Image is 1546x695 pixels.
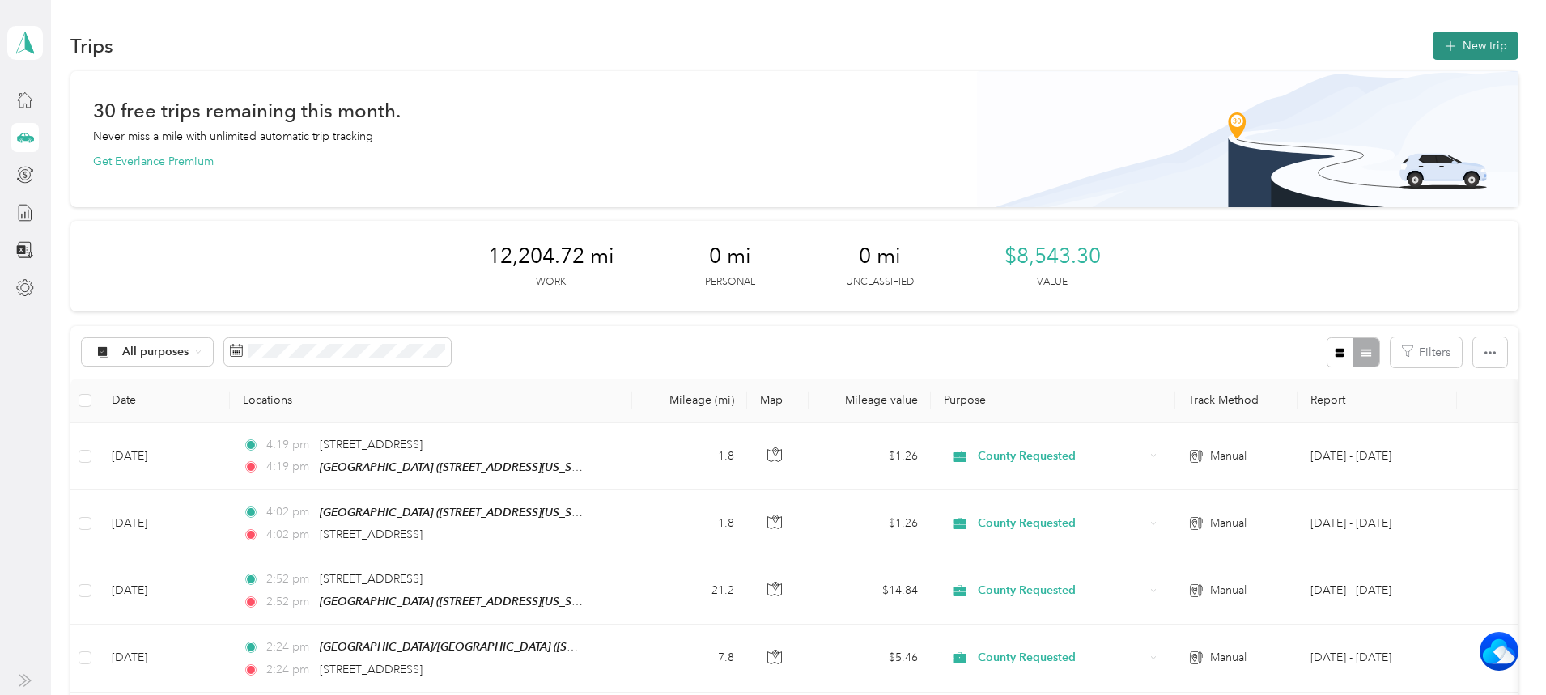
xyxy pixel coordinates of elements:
td: $14.84 [809,557,931,625]
td: 1.8 [632,490,748,557]
span: [GEOGRAPHIC_DATA]/[GEOGRAPHIC_DATA] ([STREET_ADDRESS][US_STATE]) [320,640,719,654]
span: [STREET_ADDRESS] [320,438,423,451]
th: Report [1298,379,1457,423]
td: $5.46 [809,625,931,692]
span: $8,543.30 [1004,244,1101,269]
span: Manual [1210,649,1247,667]
span: [GEOGRAPHIC_DATA] ([STREET_ADDRESS][US_STATE]) [320,460,601,474]
td: $1.26 [809,490,931,557]
span: [GEOGRAPHIC_DATA] ([STREET_ADDRESS][US_STATE]) [320,595,601,608]
span: 0 mi [709,244,751,269]
th: Purpose [931,379,1175,423]
td: Sep 20 - Oct 3, 2025 [1298,490,1457,557]
th: Date [99,379,230,423]
td: Sep 20 - Oct 3, 2025 [1298,557,1457,625]
td: Sep 20 - Oct 3, 2025 [1298,423,1457,490]
span: 4:02 pm [266,526,312,544]
span: County Requested [978,515,1144,532]
span: 2:24 pm [266,638,312,656]
span: Manual [1210,515,1247,532]
img: Banner [977,71,1518,207]
span: 4:19 pm [266,458,312,476]
button: New trip [1433,32,1518,60]
p: Value [1037,275,1068,290]
td: [DATE] [99,490,230,557]
button: Filters [1391,337,1462,367]
span: 2:52 pm [266,570,312,588]
button: Get Everlance Premium [93,153,214,170]
span: [GEOGRAPHIC_DATA] ([STREET_ADDRESS][US_STATE]) [320,506,601,519]
p: Work [536,275,566,290]
td: $1.26 [809,423,931,490]
th: Mileage (mi) [632,379,748,423]
td: [DATE] [99,423,230,490]
span: County Requested [978,447,1144,465]
p: Personal [705,275,755,290]
th: Mileage value [809,379,931,423]
td: 7.8 [632,625,748,692]
span: 0 mi [859,244,901,269]
span: Manual [1210,447,1247,465]
p: Never miss a mile with unlimited automatic trip tracking [93,128,373,145]
td: [DATE] [99,557,230,625]
h1: Trips [70,37,113,54]
span: All purposes [122,346,189,358]
td: Sep 20 - Oct 3, 2025 [1298,625,1457,692]
iframe: Everlance-gr Chat Button Frame [1455,604,1546,695]
span: County Requested [978,649,1144,667]
span: 4:19 pm [266,436,312,454]
span: [STREET_ADDRESS] [320,572,423,586]
span: 12,204.72 mi [488,244,614,269]
td: 1.8 [632,423,748,490]
span: 2:52 pm [266,593,312,611]
th: Locations [230,379,632,423]
th: Map [747,379,809,423]
td: 21.2 [632,557,748,625]
span: 2:24 pm [266,661,312,679]
span: County Requested [978,582,1144,600]
span: 4:02 pm [266,503,312,521]
p: Unclassified [846,275,914,290]
span: [STREET_ADDRESS] [320,663,423,676]
span: Manual [1210,582,1247,600]
th: Track Method [1175,379,1298,423]
td: [DATE] [99,625,230,692]
h1: 30 free trips remaining this month. [93,102,401,119]
span: [STREET_ADDRESS] [320,528,423,541]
